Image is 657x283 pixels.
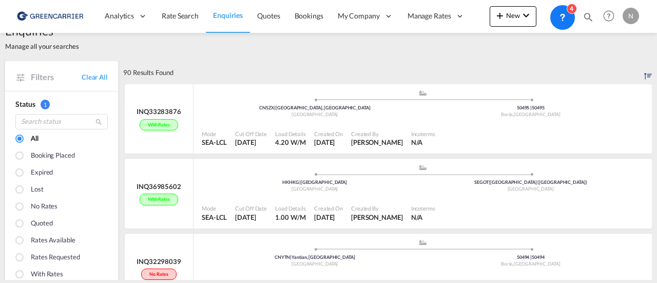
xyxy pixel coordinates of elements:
[351,213,403,221] span: [PERSON_NAME]
[275,213,306,222] div: 1.00 W/M
[15,114,108,129] input: Search status
[514,111,560,117] span: [GEOGRAPHIC_DATA]
[95,118,103,126] md-icon: icon-magnify
[623,8,639,24] div: N
[202,204,227,212] div: Mode
[513,261,514,267] span: ,
[259,105,371,110] span: CNSZX [GEOGRAPHIC_DATA], [GEOGRAPHIC_DATA]
[31,71,82,83] span: Filters
[137,182,181,191] div: INQ36985602
[417,240,429,245] md-icon: assets/icons/custom/ship-fill.svg
[494,9,506,22] md-icon: icon-plus 400-fg
[31,134,38,145] div: All
[411,130,435,138] div: Incoterms
[202,138,227,147] div: SEA-LCL
[235,138,267,147] div: 15 Aug 2025
[141,269,176,280] div: No rates
[501,111,514,117] span: Borås
[292,261,338,267] span: [GEOGRAPHIC_DATA]
[514,261,560,267] span: [GEOGRAPHIC_DATA]
[338,11,380,21] span: My Company
[299,179,301,185] span: |
[314,204,343,212] div: Created On
[235,138,256,146] span: [DATE]
[31,201,57,213] div: No rates
[411,138,423,147] div: N/A
[490,6,536,27] button: icon-plus 400-fgNewicon-chevron-down
[202,130,227,138] div: Mode
[532,254,545,260] span: 50494
[351,130,403,138] div: Created By
[600,7,617,25] span: Help
[140,194,178,205] div: With rates
[292,186,338,192] span: [GEOGRAPHIC_DATA]
[520,9,532,22] md-icon: icon-chevron-down
[417,165,429,170] md-icon: assets/icons/custom/ship-fill.svg
[235,213,256,221] span: [DATE]
[235,130,267,138] div: Cut Off Date
[123,61,173,84] div: 90 Results Found
[31,235,75,247] div: Rates available
[295,11,323,20] span: Bookings
[275,254,355,260] span: CNYTN Yantian, [GEOGRAPHIC_DATA]
[31,150,75,162] div: Booking placed
[105,11,134,21] span: Analytics
[600,7,623,26] div: Help
[530,254,532,260] span: |
[275,138,306,147] div: 4.20 W/M
[314,213,335,221] span: [DATE]
[162,11,199,20] span: Rate Search
[474,179,587,185] span: SEGOT [GEOGRAPHIC_DATA] ([GEOGRAPHIC_DATA])
[140,119,178,131] div: With rates
[314,138,343,147] div: 15 Aug 2025
[583,11,594,23] md-icon: icon-magnify
[314,213,343,222] div: 15 Aug 2025
[275,204,306,212] div: Load Details
[31,167,53,179] div: Expired
[213,11,243,20] span: Enquiries
[408,11,451,21] span: Manage Rates
[513,111,514,117] span: ,
[15,5,85,28] img: 609dfd708afe11efa14177256b0082fb.png
[351,204,403,212] div: Created By
[517,105,532,110] span: 50495
[123,84,652,159] div: INQ33283876With rates assets/icons/custom/ship-fill.svgassets/icons/custom/roll-o-plane.svgOrigin...
[137,107,181,116] div: INQ33283876
[82,72,108,82] a: Clear All
[31,184,44,196] div: Lost
[508,186,554,192] span: [GEOGRAPHIC_DATA]
[31,218,52,230] div: Quoted
[282,179,347,185] span: HKHKG [GEOGRAPHIC_DATA]
[31,269,63,280] div: With rates
[202,213,227,222] div: SEA-LCL
[583,11,594,27] div: icon-magnify
[235,204,267,212] div: Cut Off Date
[411,204,435,212] div: Incoterms
[137,257,181,266] div: INQ32298039
[351,138,403,146] span: [PERSON_NAME]
[314,130,343,138] div: Created On
[351,213,403,222] div: damo daran
[31,252,80,263] div: Rates Requested
[314,138,335,146] span: [DATE]
[257,11,280,20] span: Quotes
[235,213,267,222] div: 15 Aug 2025
[411,213,423,222] div: N/A
[517,254,532,260] span: 50494
[290,254,292,260] span: |
[275,130,306,138] div: Load Details
[123,159,652,234] div: INQ36985602With rates assets/icons/custom/ship-fill.svgassets/icons/custom/roll-o-plane.svgOrigin...
[274,105,276,110] span: |
[644,61,652,84] div: Sort by: Created on
[417,90,429,96] md-icon: assets/icons/custom/ship-fill.svg
[501,261,514,267] span: Borås
[530,105,532,110] span: |
[15,100,35,108] span: Status
[351,138,403,147] div: Carolina Sjöberg
[532,105,545,110] span: 50495
[292,111,338,117] span: [GEOGRAPHIC_DATA]
[489,179,490,185] span: |
[41,100,50,109] span: 1
[5,42,79,51] span: Manage all your searches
